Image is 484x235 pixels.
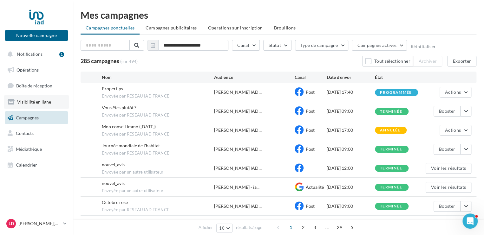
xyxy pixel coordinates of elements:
[102,169,214,175] span: Envoyée par un autre utilisateur
[199,225,213,231] span: Afficher
[102,219,128,224] span: Octobre rose
[102,150,214,156] span: Envoyée par RESEAU IAD FRANCE
[17,51,43,57] span: Notifications
[102,93,214,99] span: Envoyée par RESEAU IAD FRANCE
[380,147,402,151] div: terminée
[306,203,315,209] span: Post
[306,89,315,95] span: Post
[102,74,214,80] div: Nom
[352,40,407,51] button: Campagnes actives
[17,99,51,105] span: Visibilité en ligne
[447,56,476,67] button: Exporter
[214,127,262,133] span: [PERSON_NAME] IAD ...
[380,166,402,170] div: terminée
[16,146,42,152] span: Médiathèque
[298,222,308,232] span: 2
[4,158,69,172] a: Calendrier
[380,204,402,208] div: terminée
[410,44,436,49] button: Réinitialiser
[16,162,37,168] span: Calendrier
[16,130,34,136] span: Contacts
[380,110,402,114] div: terminée
[426,163,471,174] button: Voir les résultats
[4,63,69,77] a: Opérations
[434,106,461,117] button: Booster
[102,162,125,167] span: nouvel_avis
[219,225,225,231] span: 10
[102,124,156,129] span: Mon conseil immo (Halloween)
[327,127,375,133] div: [DATE] 17:00
[327,165,375,171] div: [DATE] 12:00
[306,127,315,133] span: Post
[214,89,262,95] span: [PERSON_NAME] IAD ...
[81,10,476,20] div: Mes campagnes
[59,52,64,57] div: 1
[16,115,39,120] span: Campagnes
[4,79,69,92] a: Boîte de réception
[4,48,67,61] button: Notifications 1
[102,112,214,118] span: Envoyée par RESEAU IAD FRANCE
[445,127,461,133] span: Actions
[380,91,412,95] div: programmée
[334,222,345,232] span: 29
[5,218,68,230] a: LD [PERSON_NAME][DEMOGRAPHIC_DATA]
[306,184,324,190] span: Actualité
[146,25,197,30] span: Campagnes publicitaires
[440,125,471,136] button: Actions
[5,30,68,41] button: Nouvelle campagne
[375,74,423,80] div: État
[306,146,315,152] span: Post
[18,220,61,227] p: [PERSON_NAME][DEMOGRAPHIC_DATA]
[214,184,259,190] span: [PERSON_NAME] - ia...
[102,105,136,110] span: Vous êtes plutôt ?
[462,213,478,229] iframe: Intercom live chat
[327,184,375,190] div: [DATE] 12:00
[4,111,69,124] a: Campagnes
[16,67,39,73] span: Opérations
[327,74,375,80] div: Date d'envoi
[362,56,413,67] button: Tout sélectionner
[214,108,262,114] span: [PERSON_NAME] IAD ...
[327,89,375,95] div: [DATE] 17:40
[434,201,461,212] button: Booster
[445,89,461,95] span: Actions
[236,225,262,231] span: résultats/page
[102,86,123,91] span: Propertips
[102,143,160,148] span: Journée mondiale de l'habitat
[102,207,214,213] span: Envoyée par RESEAU IAD FRANCE
[216,224,232,232] button: 10
[4,127,69,140] a: Contacts
[102,188,214,194] span: Envoyée par un autre utilisateur
[327,146,375,152] div: [DATE] 09:00
[4,143,69,156] a: Médiathèque
[440,87,471,98] button: Actions
[310,222,320,232] span: 3
[380,185,402,189] div: terminée
[102,181,125,186] span: nouvel_avis
[327,108,375,114] div: [DATE] 09:00
[4,95,69,109] a: Visibilité en ligne
[322,222,332,232] span: ...
[214,165,262,171] span: [PERSON_NAME] IAD ...
[327,203,375,209] div: [DATE] 09:00
[102,131,214,137] span: Envoyée par RESEAU IAD FRANCE
[214,203,262,209] span: [PERSON_NAME] IAD ...
[274,25,296,30] span: Brouillons
[295,40,349,51] button: Type de campagne
[214,74,294,80] div: Audience
[434,144,461,155] button: Booster
[102,200,128,205] span: Octobre rose
[120,58,138,65] span: (sur 494)
[426,182,471,193] button: Voir les résultats
[81,57,119,64] span: 285 campagnes
[413,56,442,67] button: Archiver
[263,40,291,51] button: Statut
[208,25,263,30] span: Operations sur inscription
[380,128,400,132] div: annulée
[16,83,52,88] span: Boîte de réception
[286,222,296,232] span: 1
[9,220,14,227] span: LD
[357,42,396,48] span: Campagnes actives
[214,146,262,152] span: [PERSON_NAME] IAD ...
[232,40,260,51] button: Canal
